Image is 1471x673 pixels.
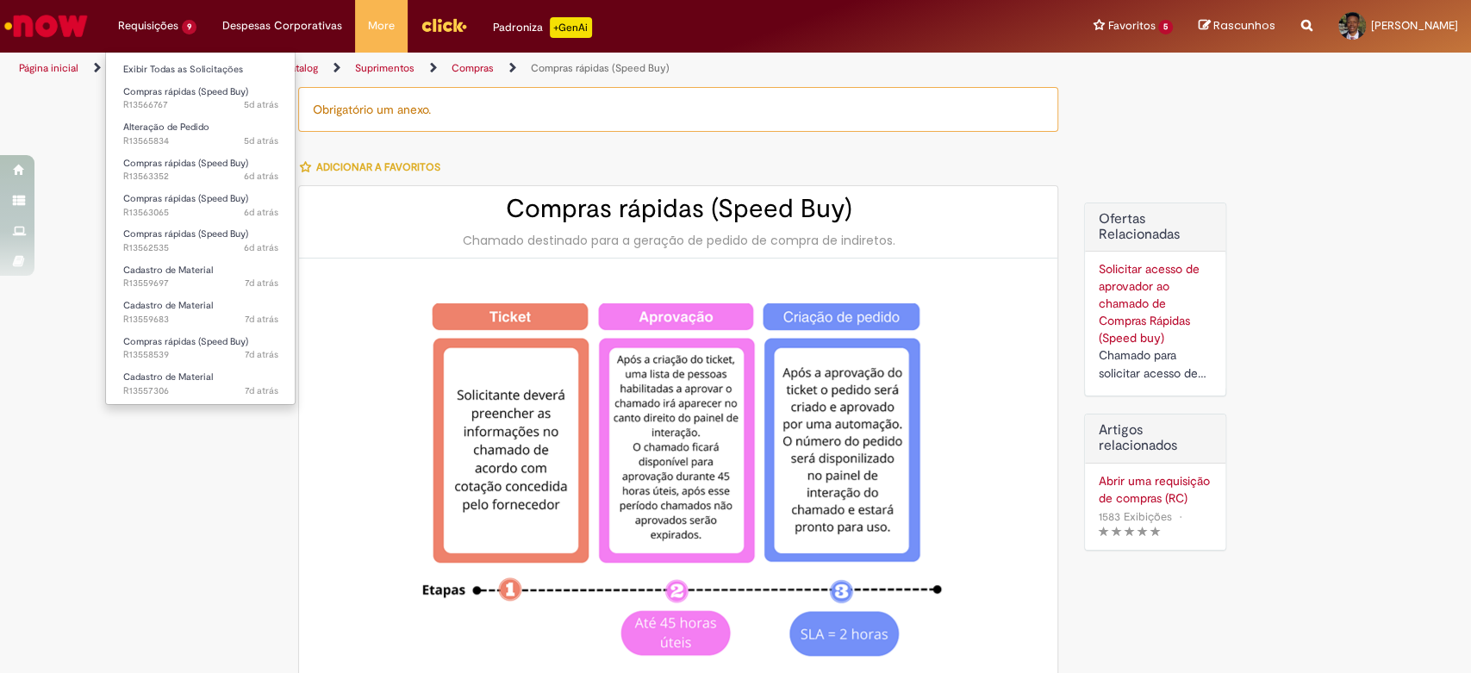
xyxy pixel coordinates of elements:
span: More [368,17,395,34]
h2: Ofertas Relacionadas [1098,212,1212,242]
time: 23/09/2025 11:22:49 [245,348,278,361]
div: Ofertas Relacionadas [1084,203,1226,396]
span: 7d atrás [245,384,278,397]
ul: Trilhas de página [13,53,968,84]
img: click_logo_yellow_360x200.png [421,12,467,38]
time: 24/09/2025 11:31:45 [244,241,278,254]
img: ServiceNow [2,9,90,43]
a: Aberto R13559683 : Cadastro de Material [106,296,296,328]
span: Rascunhos [1213,17,1275,34]
a: Rascunhos [1199,18,1275,34]
time: 24/09/2025 13:48:26 [244,206,278,219]
a: Abrir uma requisição de compras (RC) [1098,472,1212,507]
span: R13559683 [123,313,278,327]
span: R13558539 [123,348,278,362]
span: 5 [1158,20,1173,34]
span: 5d atrás [244,98,278,111]
time: 25/09/2025 14:00:56 [244,98,278,111]
a: Aberto R13565834 : Alteração de Pedido [106,118,296,150]
span: R13566767 [123,98,278,112]
span: Favoritos [1107,17,1155,34]
h3: Artigos relacionados [1098,423,1212,453]
a: Aberto R13562535 : Compras rápidas (Speed Buy) [106,225,296,257]
p: +GenAi [550,17,592,38]
span: 1583 Exibições [1098,509,1171,524]
span: Compras rápidas (Speed Buy) [123,192,248,205]
span: 7d atrás [245,348,278,361]
span: R13563352 [123,170,278,184]
time: 24/09/2025 14:40:37 [244,170,278,183]
span: 9 [182,20,196,34]
a: Aberto R13566767 : Compras rápidas (Speed Buy) [106,83,296,115]
span: Alteração de Pedido [123,121,209,134]
span: R13563065 [123,206,278,220]
span: Despesas Corporativas [222,17,342,34]
a: Aberto R13557306 : Cadastro de Material [106,368,296,400]
a: Aberto R13563065 : Compras rápidas (Speed Buy) [106,190,296,221]
span: R13562535 [123,241,278,255]
span: 6d atrás [244,241,278,254]
span: Compras rápidas (Speed Buy) [123,157,248,170]
a: Página inicial [19,61,78,75]
time: 23/09/2025 07:56:34 [245,384,278,397]
span: R13557306 [123,384,278,398]
time: 23/09/2025 15:14:20 [245,313,278,326]
a: Aberto R13559697 : Cadastro de Material [106,261,296,293]
span: [PERSON_NAME] [1371,18,1458,33]
span: 7d atrás [245,313,278,326]
div: Obrigatório um anexo. [298,87,1058,132]
a: Suprimentos [355,61,414,75]
span: Compras rápidas (Speed Buy) [123,335,248,348]
span: Requisições [118,17,178,34]
button: Adicionar a Favoritos [298,149,449,185]
a: Compras rápidas (Speed Buy) [531,61,670,75]
a: Aberto R13558539 : Compras rápidas (Speed Buy) [106,333,296,365]
a: Exibir Todas as Solicitações [106,60,296,79]
a: Aberto R13563352 : Compras rápidas (Speed Buy) [106,154,296,186]
span: 7d atrás [245,277,278,290]
time: 23/09/2025 15:15:37 [245,277,278,290]
div: Chamado para solicitar acesso de aprovador ao ticket de Speed buy [1098,346,1212,383]
span: 5d atrás [244,134,278,147]
span: Compras rápidas (Speed Buy) [123,85,248,98]
span: Cadastro de Material [123,264,213,277]
span: R13565834 [123,134,278,148]
time: 25/09/2025 10:43:15 [244,134,278,147]
span: • [1175,505,1185,528]
ul: Requisições [105,52,296,405]
span: 6d atrás [244,206,278,219]
h2: Compras rápidas (Speed Buy) [316,195,1040,223]
span: Compras rápidas (Speed Buy) [123,227,248,240]
a: Solicitar acesso de aprovador ao chamado de Compras Rápidas (Speed buy) [1098,261,1199,346]
div: Chamado destinado para a geração de pedido de compra de indiretos. [316,232,1040,249]
div: Padroniza [493,17,592,38]
span: Cadastro de Material [123,299,213,312]
a: Compras [452,61,494,75]
span: R13559697 [123,277,278,290]
span: Adicionar a Favoritos [315,160,439,174]
span: Cadastro de Material [123,371,213,383]
span: 6d atrás [244,170,278,183]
